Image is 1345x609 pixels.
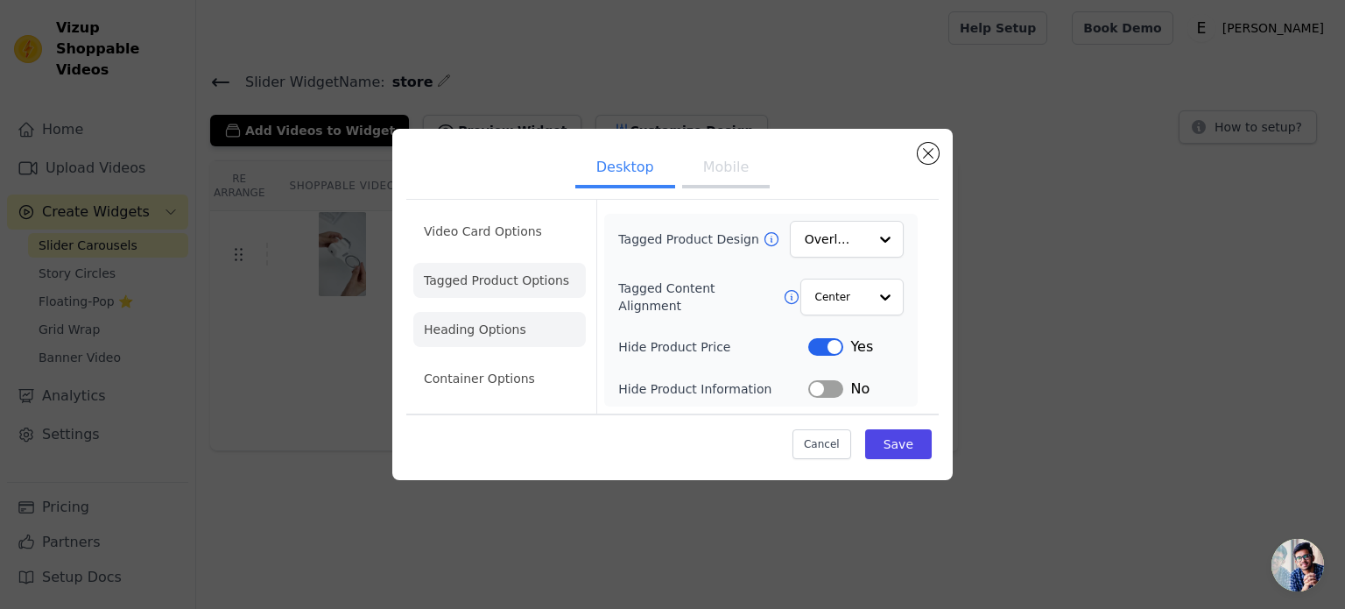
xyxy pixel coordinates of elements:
button: Desktop [575,150,675,188]
li: Tagged Product Options [413,263,586,298]
button: Cancel [792,429,851,459]
div: Ανοιχτή συνομιλία [1271,539,1324,591]
span: Yes [850,336,873,358]
li: Video Card Options [413,214,586,249]
label: Hide Product Price [618,338,808,356]
button: Save [865,429,932,459]
span: No [850,379,870,400]
label: Hide Product Information [618,380,808,398]
button: Mobile [682,150,770,188]
button: Close modal [918,143,939,164]
li: Container Options [413,361,586,396]
li: Heading Options [413,312,586,347]
label: Tagged Product Design [618,230,762,248]
label: Tagged Content Alignment [618,280,782,315]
